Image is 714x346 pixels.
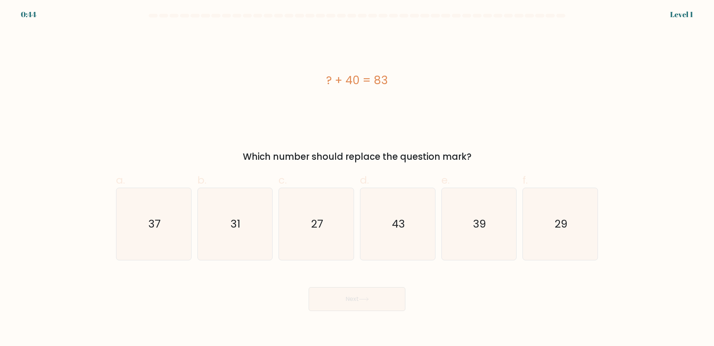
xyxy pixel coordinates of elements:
span: a. [116,173,125,187]
span: b. [197,173,206,187]
text: 39 [473,216,486,231]
span: d. [360,173,369,187]
span: c. [279,173,287,187]
text: 27 [311,216,323,231]
div: Which number should replace the question mark? [120,150,594,164]
text: 29 [554,216,567,231]
div: 0:44 [21,9,36,20]
span: e. [441,173,450,187]
text: 31 [231,216,241,231]
text: 37 [148,216,161,231]
button: Next [309,287,405,311]
text: 43 [392,216,405,231]
span: f. [522,173,528,187]
div: Level 1 [670,9,693,20]
div: ? + 40 = 83 [116,72,598,89]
